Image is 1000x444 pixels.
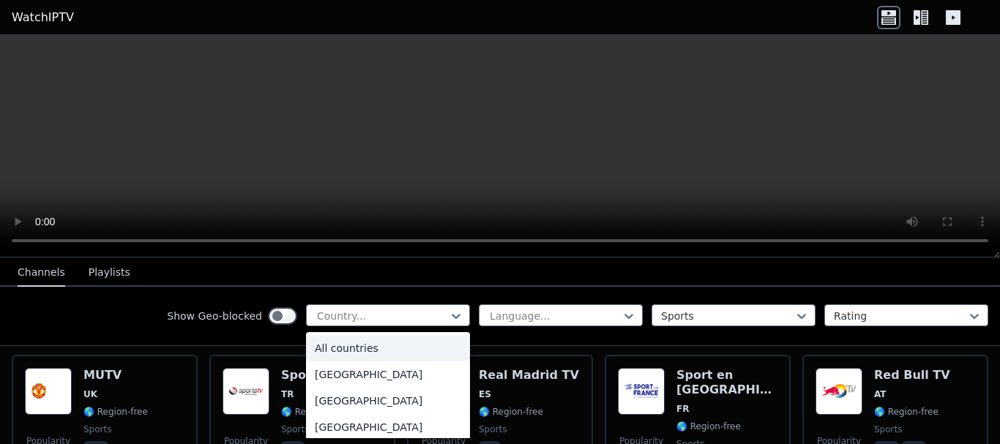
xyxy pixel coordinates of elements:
span: sports [479,424,507,435]
h6: MUTV [83,368,148,383]
span: 🌎 Region-free [281,406,346,418]
img: Sport en France [618,368,665,415]
img: MUTV [25,368,72,415]
a: WatchIPTV [12,9,74,26]
button: Playlists [89,259,130,287]
h6: Real Madrid TV [479,368,579,383]
span: 🌎 Region-free [874,406,939,418]
span: AT [874,388,887,400]
span: sports [281,424,309,435]
button: Channels [18,259,65,287]
label: Show Geo-blocked [167,309,262,323]
span: TR [281,388,294,400]
div: [GEOGRAPHIC_DATA] [306,414,470,440]
img: Red Bull TV [816,368,862,415]
span: sports [83,424,111,435]
div: All countries [306,335,470,361]
span: ES [479,388,491,400]
span: 🌎 Region-free [479,406,543,418]
span: 🌎 Region-free [83,406,148,418]
img: Sports TV [223,368,269,415]
span: 🌎 Region-free [676,421,741,432]
span: sports [874,424,902,435]
div: [GEOGRAPHIC_DATA] [306,361,470,388]
span: UK [83,388,97,400]
div: [GEOGRAPHIC_DATA] [306,388,470,414]
h6: Red Bull TV [874,368,950,383]
h6: Sports TV [281,368,346,383]
h6: Sport en [GEOGRAPHIC_DATA] [676,368,777,397]
span: FR [676,403,689,415]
